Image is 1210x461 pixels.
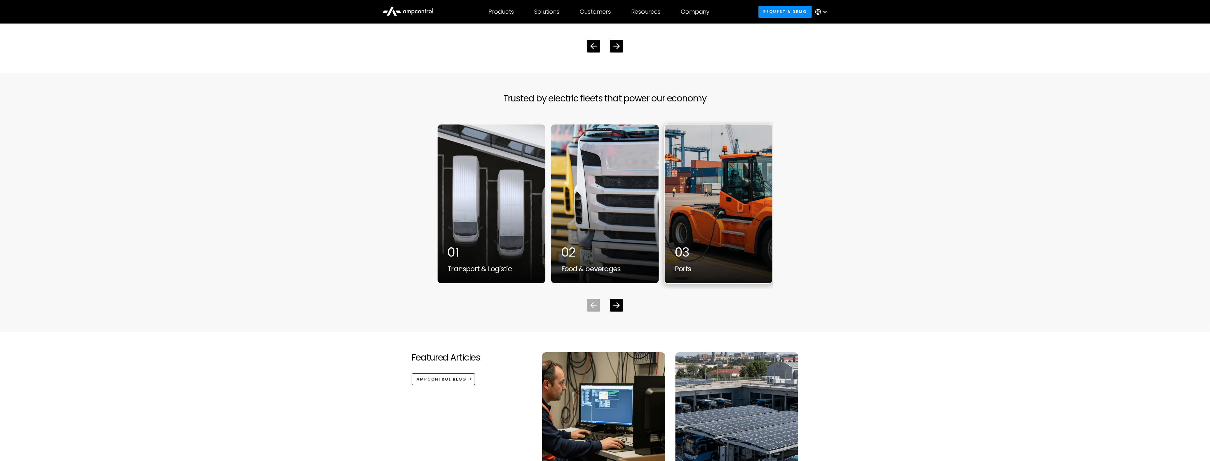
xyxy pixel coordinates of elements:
div: Previous slide [587,299,600,312]
a: Ampcontrol Blog [412,373,475,385]
div: Ports [675,265,762,273]
div: 02 [561,244,649,260]
div: Products [488,8,514,15]
div: Company [681,8,709,15]
h2: Featured Articles [412,352,481,363]
div: Resources [631,8,660,15]
div: 01 [448,244,535,260]
div: Customers [580,8,611,15]
a: Request a demo [758,6,812,17]
div: 1 / 7 [437,124,546,284]
div: Solutions [534,8,559,15]
div: Previous slide [587,40,600,52]
a: 02Food & beverages [551,124,659,284]
div: Ampcontrol Blog [417,376,467,382]
a: eletric terminal tractor at port03Ports [664,124,773,284]
div: Food & beverages [561,265,649,273]
div: 03 [675,244,762,260]
div: Next slide [610,299,623,312]
div: Transport & Logistic [448,265,535,273]
div: Next slide [610,40,623,52]
div: 3 / 7 [664,124,773,284]
a: electric vehicle fleet - Ampcontrol smart charging01Transport & Logistic [437,124,546,284]
h2: Trusted by electric fleets that power our economy [503,93,707,104]
div: 2 / 7 [551,124,659,284]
